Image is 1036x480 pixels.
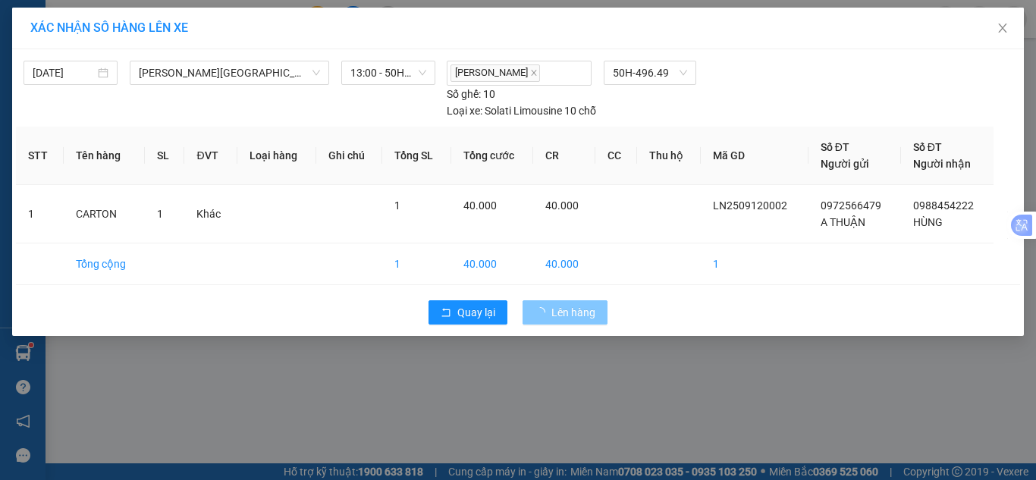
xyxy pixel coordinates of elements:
[523,300,607,325] button: Lên hàng
[145,127,184,185] th: SL
[447,86,495,102] div: 10
[533,243,596,285] td: 40.000
[16,185,64,243] td: 1
[913,216,943,228] span: HÙNG
[451,127,533,185] th: Tổng cước
[457,304,495,321] span: Quay lại
[595,127,637,185] th: CC
[701,243,808,285] td: 1
[821,216,865,228] span: A THUẬN
[429,300,507,325] button: rollbackQuay lại
[981,8,1024,50] button: Close
[613,61,687,84] span: 50H-496.49
[184,127,237,185] th: ĐVT
[533,127,596,185] th: CR
[13,13,108,49] div: VP Lộc Ninh
[33,64,95,81] input: 12/09/2025
[913,158,971,170] span: Người nhận
[637,127,701,185] th: Thu hộ
[441,307,451,319] span: rollback
[312,68,321,77] span: down
[316,127,382,185] th: Ghi chú
[118,14,155,30] span: Nhận:
[713,199,787,212] span: LN2509120002
[821,141,849,153] span: Số ĐT
[64,243,145,285] td: Tổng cộng
[451,243,533,285] td: 40.000
[16,127,64,185] th: STT
[451,64,540,82] span: [PERSON_NAME]
[913,199,974,212] span: 0988454222
[447,102,482,119] span: Loại xe:
[30,20,188,35] span: XÁC NHẬN SỐ HÀNG LÊN XE
[535,307,551,318] span: loading
[64,127,145,185] th: Tên hàng
[701,127,808,185] th: Mã GD
[821,158,869,170] span: Người gửi
[118,13,221,49] div: VP Bình Triệu
[139,61,320,84] span: Lộc Ninh - Hồ Chí Minh
[821,199,881,212] span: 0972566479
[463,199,497,212] span: 40.000
[11,99,35,115] span: CR :
[913,141,942,153] span: Số ĐT
[157,208,163,220] span: 1
[382,243,451,285] td: 1
[64,185,145,243] td: CARTON
[545,199,579,212] span: 40.000
[530,69,538,77] span: close
[350,61,426,84] span: 13:00 - 50H-496.49
[13,49,108,67] div: A THUẬN
[184,185,237,243] td: Khác
[447,86,481,102] span: Số ghế:
[13,14,36,30] span: Gửi:
[447,102,596,119] div: Solati Limousine 10 chỗ
[11,98,110,116] div: 40.000
[394,199,400,212] span: 1
[382,127,451,185] th: Tổng SL
[237,127,316,185] th: Loại hàng
[997,22,1009,34] span: close
[551,304,595,321] span: Lên hàng
[118,49,221,67] div: HÙNG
